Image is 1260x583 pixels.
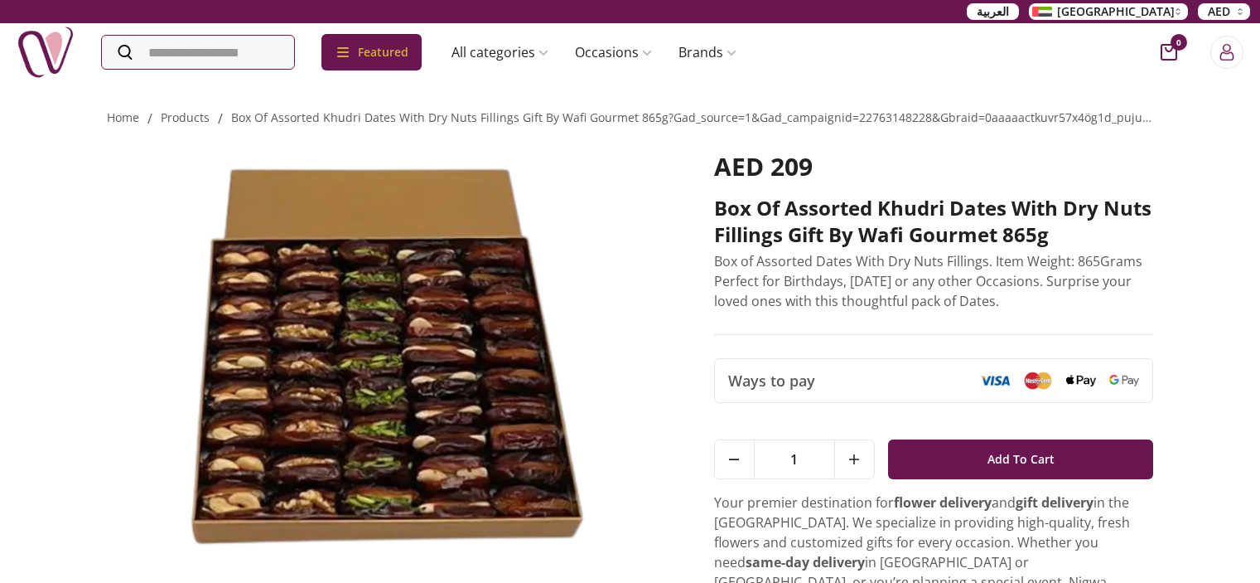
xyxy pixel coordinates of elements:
[894,493,992,512] strong: flower delivery
[107,109,139,125] a: Home
[1161,44,1177,61] button: cart-button
[17,23,75,81] img: Nigwa-uae-gifts
[218,109,223,129] li: /
[714,149,813,183] span: AED 209
[1208,3,1230,20] span: AED
[161,109,210,125] a: products
[1171,34,1187,51] span: 0
[562,36,665,69] a: Occasions
[102,36,294,69] input: Search
[1109,375,1139,386] img: Google Pay
[755,440,834,479] span: 1
[987,445,1055,474] span: Add To Cart
[1023,372,1053,389] img: Mastercard
[1210,36,1243,69] button: Login
[728,369,815,392] span: Ways to pay
[107,152,668,558] img: Box of Assorted Khudri Dates with Dry Nuts Fillings Gift by Wafi Gourmet 865g
[746,553,865,571] strong: same-day delivery
[1016,493,1093,512] strong: gift delivery
[714,251,1154,311] p: Box of Assorted Dates With Dry Nuts Fillings. Item Weight: 865Grams Perfect for Birthdays, [DATE]...
[1029,3,1188,20] button: [GEOGRAPHIC_DATA]
[1057,3,1175,20] span: [GEOGRAPHIC_DATA]
[665,36,750,69] a: Brands
[1032,7,1052,17] img: Arabic_dztd3n.png
[1066,375,1096,387] img: Apple Pay
[888,440,1154,479] button: Add To Cart
[321,34,422,70] div: Featured
[147,109,152,129] li: /
[980,375,1010,386] img: Visa
[977,3,1009,20] span: العربية
[438,36,562,69] a: All categories
[1198,3,1250,20] button: AED
[714,195,1154,248] h2: Box of Assorted Khudri Dates with Dry Nuts Fillings Gift by Wafi Gourmet 865g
